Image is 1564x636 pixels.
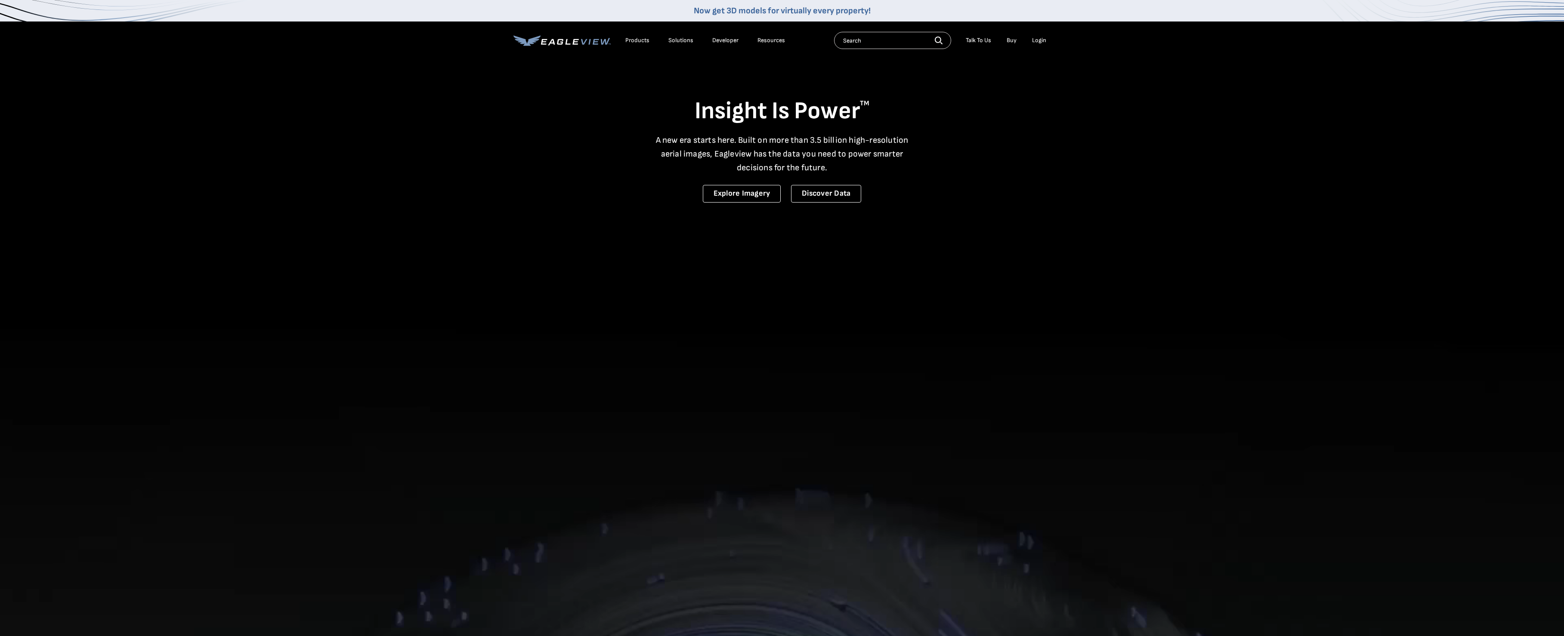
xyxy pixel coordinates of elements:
a: Explore Imagery [703,185,781,203]
div: Solutions [668,37,693,44]
div: Resources [757,37,785,44]
sup: TM [860,99,869,108]
div: Talk To Us [966,37,991,44]
input: Search [834,32,951,49]
a: Buy [1007,37,1017,44]
h1: Insight Is Power [513,96,1051,126]
a: Now get 3D models for virtually every property! [694,6,871,16]
a: Developer [712,37,739,44]
a: Discover Data [791,185,861,203]
div: Products [625,37,649,44]
p: A new era starts here. Built on more than 3.5 billion high-resolution aerial images, Eagleview ha... [650,133,914,175]
div: Login [1032,37,1046,44]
